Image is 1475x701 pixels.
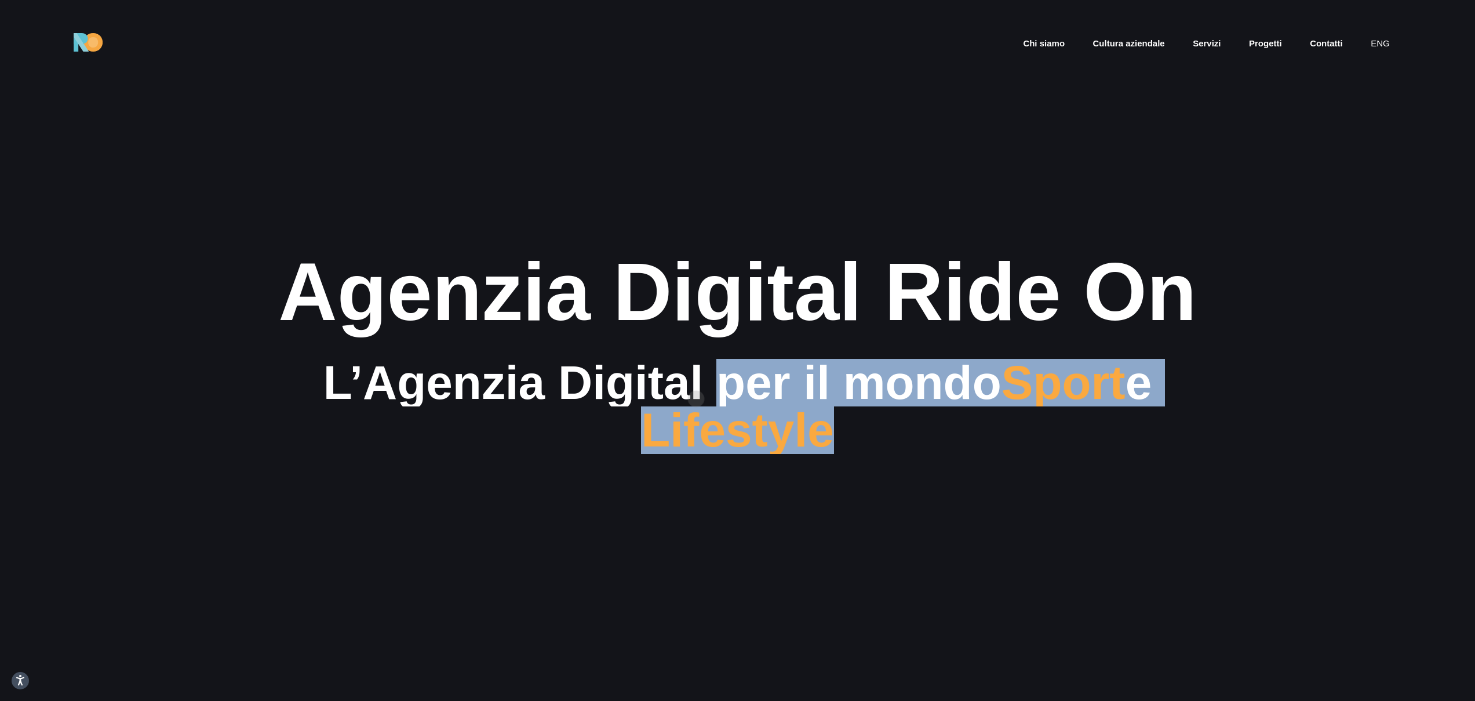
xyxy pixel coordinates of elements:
[1022,37,1066,50] a: Chi siamo
[1370,37,1391,50] a: eng
[641,404,833,456] span: Lifestyle
[1309,37,1344,50] a: Contatti
[224,359,1251,406] div: L’Agenzia Digital per il mondo e
[1001,356,1126,409] span: Sport
[1192,37,1222,50] a: Servizi
[74,33,103,52] img: Ride On Agency
[1092,37,1166,50] a: Cultura aziendale
[224,248,1251,337] div: Agenzia Digital Ride On
[1248,37,1283,50] a: Progetti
